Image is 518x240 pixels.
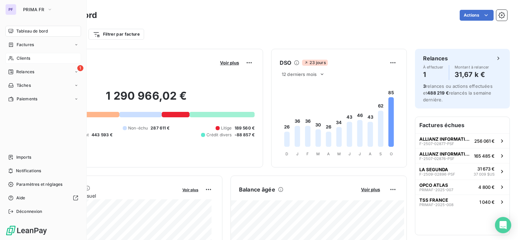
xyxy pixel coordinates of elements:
span: Notifications [16,168,41,174]
span: F-2507-02876-PSF [419,157,455,161]
button: LA SEGUNDAF-2509-02896-PSF31 673 €37 009 $US [415,163,510,180]
span: F-2509-02896-PSF [419,172,455,176]
span: Voir plus [182,187,198,192]
span: ALLIANZ INFORMATIQUE [419,151,471,157]
span: Chiffre d'affaires mensuel [38,192,178,199]
h4: 31,67 k € [455,69,489,80]
tspan: A [327,152,330,156]
span: 1 [77,65,83,71]
span: Imports [16,154,31,160]
div: PF [5,4,16,15]
h6: Relances [423,54,448,62]
button: ALLIANZ INFORMATIQUEF-2507-02877-PSF256 061 € [415,133,510,148]
span: Paramètres et réglages [16,181,62,187]
span: 488 219 € [427,90,449,96]
button: Filtrer par facture [88,29,144,40]
span: OPCO ATLAS [419,182,448,188]
span: Crédit divers [206,132,232,138]
tspan: F [306,152,309,156]
span: 3 [423,83,426,89]
span: relances ou actions effectuées et relancés la semaine dernière. [423,83,493,102]
span: 12 derniers mois [282,72,317,77]
button: Actions [460,10,494,21]
span: 1 040 € [479,199,495,205]
span: 23 jours [302,60,327,66]
a: Aide [5,193,81,203]
span: Aide [16,195,25,201]
tspan: J [348,152,351,156]
span: Déconnexion [16,208,42,215]
tspan: D [285,152,288,156]
span: Non-échu [128,125,148,131]
span: F-2507-02877-PSF [419,142,454,146]
span: Relances [16,69,34,75]
tspan: M [316,152,320,156]
span: Tâches [17,82,31,88]
span: TSS FRANCE [419,197,448,203]
h6: Factures échues [415,117,510,133]
span: Voir plus [361,187,380,192]
span: Factures [17,42,34,48]
span: Paiements [17,96,37,102]
div: Open Intercom Messenger [495,217,511,233]
span: 287 611 € [151,125,170,131]
span: Voir plus [220,60,239,65]
h6: Balance âgée [239,185,275,194]
tspan: S [379,152,382,156]
span: PRIMA FR [23,7,44,12]
span: Clients [17,55,30,61]
span: 31 673 € [477,166,495,172]
span: Tableau de bord [16,28,48,34]
span: -88 857 € [235,132,255,138]
img: Logo LeanPay [5,225,47,236]
button: OPCO ATLASPRIMAF-2025-0074 800 € [415,180,510,195]
span: 443 593 € [92,132,113,138]
span: À effectuer [423,65,443,69]
span: 256 061 € [474,138,495,144]
button: Voir plus [218,60,241,66]
tspan: J [296,152,298,156]
tspan: J [359,152,361,156]
span: 4 800 € [478,184,495,190]
span: LA SEGUNDA [419,167,448,172]
button: ALLIANZ INFORMATIQUEF-2507-02876-PSF165 485 € [415,148,510,163]
h6: DSO [280,59,291,67]
span: Litige [221,125,232,131]
span: PRIMAF-2025-007 [419,188,453,192]
h4: 1 [423,69,443,80]
span: 189 560 € [235,125,255,131]
button: Voir plus [180,186,200,193]
tspan: A [369,152,372,156]
span: ALLIANZ INFORMATIQUE [419,136,472,142]
span: PRIMAF-2025-008 [419,203,454,207]
span: 165 485 € [474,153,495,159]
span: 37 009 $US [474,172,495,177]
tspan: O [390,152,393,156]
h2: 1 290 966,02 € [38,89,255,109]
span: Montant à relancer [455,65,489,69]
button: TSS FRANCEPRIMAF-2025-0081 040 € [415,195,510,209]
tspan: M [337,152,341,156]
button: Voir plus [359,186,382,193]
